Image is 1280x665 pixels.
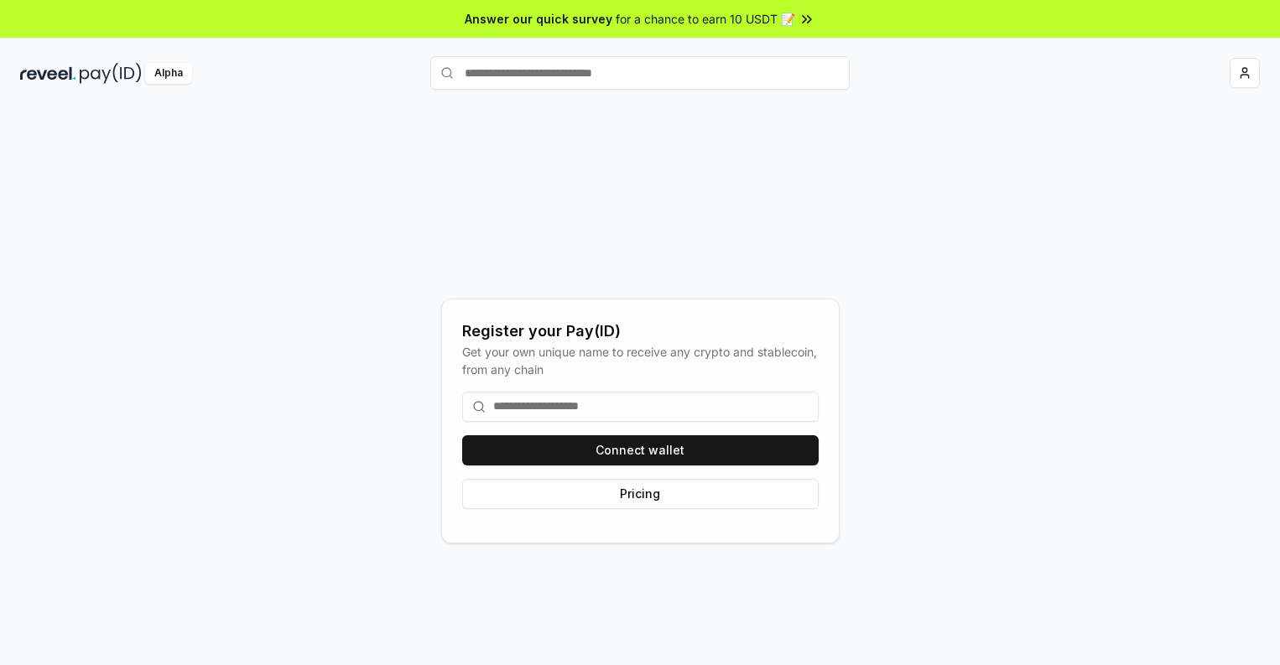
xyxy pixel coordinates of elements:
img: reveel_dark [20,63,76,84]
button: Pricing [462,479,819,509]
button: Connect wallet [462,435,819,465]
img: pay_id [80,63,142,84]
span: for a chance to earn 10 USDT 📝 [616,10,795,28]
div: Alpha [145,63,192,84]
div: Get your own unique name to receive any crypto and stablecoin, from any chain [462,343,819,378]
span: Answer our quick survey [465,10,612,28]
div: Register your Pay(ID) [462,320,819,343]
